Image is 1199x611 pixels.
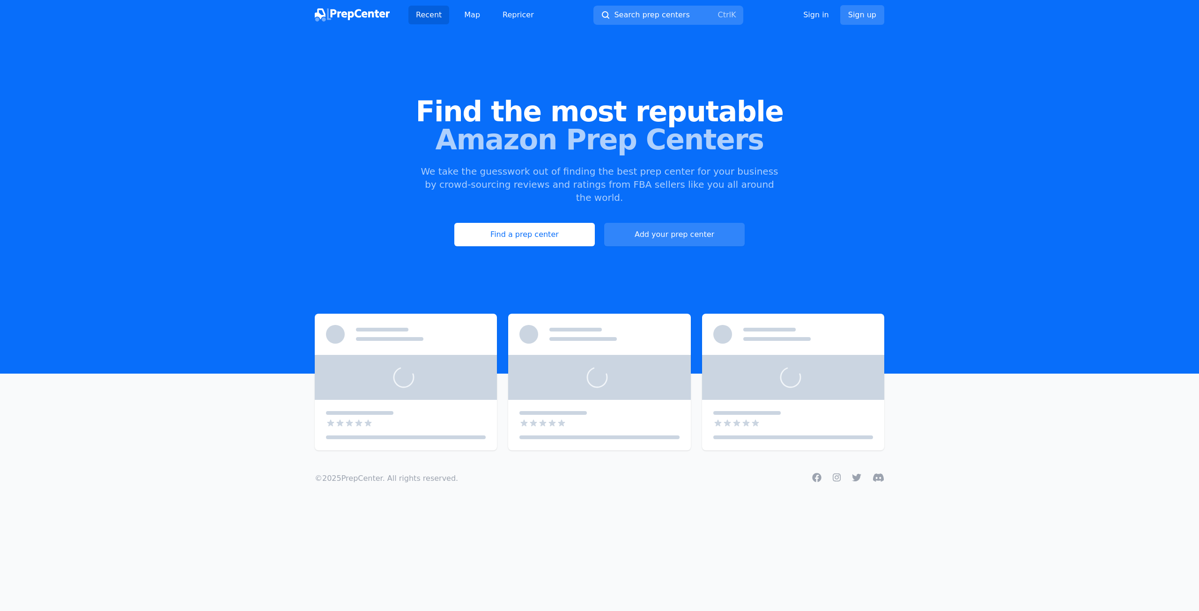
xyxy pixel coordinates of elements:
[315,473,458,484] p: © 2025 PrepCenter. All rights reserved.
[457,6,488,24] a: Map
[15,97,1184,125] span: Find the most reputable
[454,223,595,246] a: Find a prep center
[408,6,449,24] a: Recent
[614,9,689,21] span: Search prep centers
[840,5,884,25] a: Sign up
[803,9,829,21] a: Sign in
[495,6,541,24] a: Repricer
[420,165,779,204] p: We take the guesswork out of finding the best prep center for your business by crowd-sourcing rev...
[731,10,736,19] kbd: K
[718,10,731,19] kbd: Ctrl
[593,6,743,25] button: Search prep centersCtrlK
[315,8,390,22] img: PrepCenter
[604,223,745,246] a: Add your prep center
[15,125,1184,154] span: Amazon Prep Centers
